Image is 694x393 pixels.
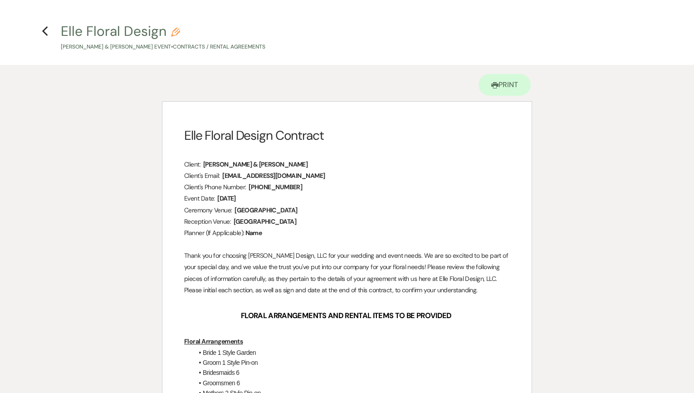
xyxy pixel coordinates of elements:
span: [EMAIL_ADDRESS][DOMAIN_NAME] [221,171,326,181]
li: Groomsmen 6 [193,378,510,388]
li: Bride 1 Style Garden [193,348,510,358]
li: Bridesmaids 6 [193,368,510,378]
span: [GEOGRAPHIC_DATA] [234,205,298,216]
button: Elle Floral Design[PERSON_NAME] & [PERSON_NAME] Event•Contracts / Rental Agreements [61,25,265,51]
p: Reception Venue: [184,216,510,227]
p: Ceremony Venue: [184,205,510,216]
li: Groom 1 Style Pin-on [193,358,510,368]
p: Event Date: [184,193,510,204]
span: [PHONE_NUMBER] [248,182,303,192]
p: Client's Email: [184,170,510,182]
span: [DATE] [216,193,237,204]
a: Print [479,74,531,96]
strong: FLORAL ARRANGEMENTS AND RENTAL ITEMS TO BE PROVIDED [241,311,452,320]
p: Planner (If Applicable): [184,227,510,239]
p: Client's Phone Number: [184,182,510,193]
span: [PERSON_NAME] & [PERSON_NAME] [202,159,309,170]
u: Floral Arrangements [184,337,243,345]
p: Client: [184,159,510,170]
h1: Elle Floral Design Contract [184,124,510,147]
span: Name [244,228,263,238]
p: [PERSON_NAME] & [PERSON_NAME] Event • Contracts / Rental Agreements [61,43,265,51]
span: [GEOGRAPHIC_DATA] [233,216,297,227]
p: Thank you for choosing [PERSON_NAME] Design, LLC for your wedding and event needs. We are so exci... [184,250,510,296]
